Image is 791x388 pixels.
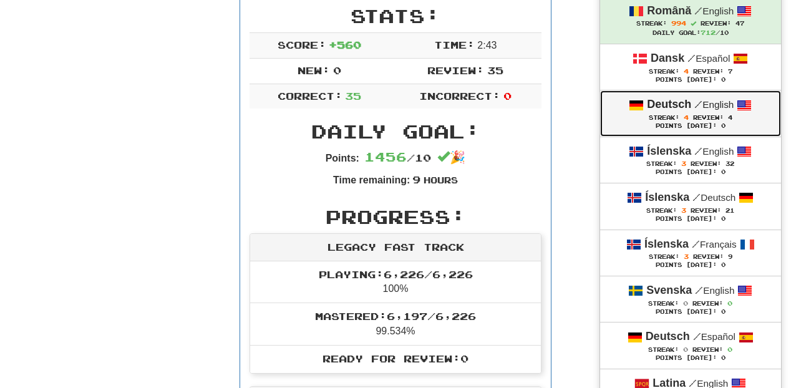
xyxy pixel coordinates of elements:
[727,299,732,307] span: 0
[684,253,689,260] span: 3
[319,268,473,280] span: Playing: 6,226 / 6,226
[691,207,721,214] span: Review:
[333,175,410,185] strong: Time remaining:
[298,64,330,76] span: New:
[735,20,744,27] span: 47
[600,323,781,368] a: Deutsch /Español Streak: 0 Review: 0 Points [DATE]: 0
[693,253,724,260] span: Review:
[644,238,689,250] strong: Íslenska
[684,114,689,121] span: 4
[477,40,497,51] span: 2 : 43
[693,114,724,121] span: Review:
[725,207,734,214] span: 21
[646,207,677,214] span: Streak:
[694,99,734,110] small: English
[636,20,667,27] span: Streak:
[437,150,465,164] span: 🎉
[728,114,732,121] span: 4
[693,331,735,342] small: Español
[687,52,696,64] span: /
[647,98,691,110] strong: Deutsch
[693,331,701,342] span: /
[693,68,724,75] span: Review:
[684,67,689,75] span: 4
[323,352,468,364] span: Ready for Review: 0
[600,137,781,183] a: Íslenska /English Streak: 3 Review: 32 Points [DATE]: 0
[694,5,702,16] span: /
[613,28,769,37] div: Daily Goal: /10
[687,53,730,64] small: Español
[487,64,503,76] span: 35
[434,39,475,51] span: Time:
[692,192,735,203] small: Deutsch
[250,261,541,304] li: 100%
[613,354,769,362] div: Points [DATE]: 0
[278,90,342,102] span: Correct:
[728,253,732,260] span: 9
[647,4,691,17] strong: Română
[424,175,458,185] small: Hours
[725,160,734,167] span: 32
[727,346,732,353] span: 0
[613,215,769,223] div: Points [DATE]: 0
[419,90,500,102] span: Incorrect:
[613,168,769,177] div: Points [DATE]: 0
[315,310,476,322] span: Mastered: 6,197 / 6,226
[412,173,420,185] span: 9
[701,20,731,27] span: Review:
[649,68,679,75] span: Streak:
[646,330,690,342] strong: Deutsch
[701,29,716,36] span: 712
[694,6,734,16] small: English
[683,299,688,307] span: 0
[728,68,732,75] span: 7
[694,99,702,110] span: /
[671,19,686,27] span: 994
[646,160,677,167] span: Streak:
[600,183,781,229] a: Íslenska /Deutsch Streak: 3 Review: 21 Points [DATE]: 0
[691,160,721,167] span: Review:
[333,64,341,76] span: 0
[695,284,703,296] span: /
[345,90,361,102] span: 35
[694,145,702,157] span: /
[250,303,541,346] li: 99.534%
[649,114,679,121] span: Streak:
[250,121,541,142] h2: Daily Goal:
[329,39,361,51] span: + 560
[427,64,484,76] span: Review:
[692,239,737,250] small: Français
[250,206,541,227] h2: Progress:
[326,153,359,163] strong: Points:
[683,346,688,353] span: 0
[503,90,512,102] span: 0
[364,152,431,163] span: / 10
[647,145,691,157] strong: Íslenska
[613,122,769,130] div: Points [DATE]: 0
[600,90,781,136] a: Deutsch /English Streak: 4 Review: 4 Points [DATE]: 0
[250,234,541,261] div: Legacy Fast Track
[600,44,781,90] a: Dansk /Español Streak: 4 Review: 7 Points [DATE]: 0
[364,149,407,164] span: 1456
[613,76,769,84] div: Points [DATE]: 0
[613,308,769,316] div: Points [DATE]: 0
[692,238,700,250] span: /
[695,285,734,296] small: English
[649,253,679,260] span: Streak:
[646,284,692,296] strong: Svenska
[692,192,701,203] span: /
[651,52,684,64] strong: Dansk
[692,300,723,307] span: Review:
[691,21,696,26] span: Streak includes today.
[681,206,686,214] span: 3
[648,346,679,353] span: Streak:
[648,300,679,307] span: Streak:
[692,346,723,353] span: Review:
[681,160,686,167] span: 3
[278,39,326,51] span: Score:
[600,276,781,322] a: Svenska /English Streak: 0 Review: 0 Points [DATE]: 0
[645,191,689,203] strong: Íslenska
[250,6,541,26] h2: Stats:
[600,230,781,276] a: Íslenska /Français Streak: 3 Review: 9 Points [DATE]: 0
[694,146,734,157] small: English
